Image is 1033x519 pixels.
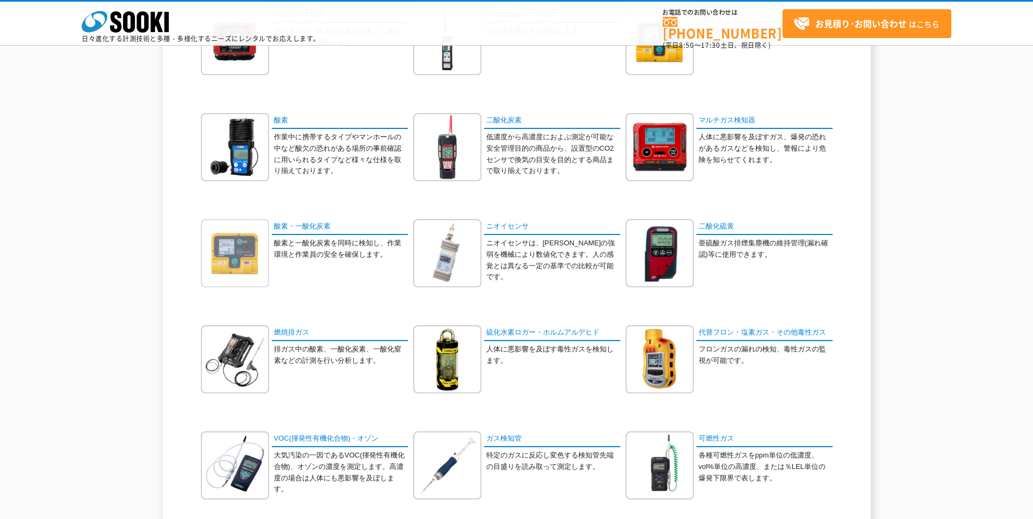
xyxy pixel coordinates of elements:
[626,113,694,181] img: マルチガス検知器
[484,431,620,447] a: ガス検知管
[272,113,408,129] a: 酸素
[699,132,833,165] p: 人体に悪影響を及ぼすガス、爆発の恐れがあるガスなどを検知し、警報により危険を知らせてくれます。
[486,132,620,177] p: 低濃度から高濃度におよぶ測定が可能な安全管理目的の商品から、設置型のCO2センサで換気の目安を目的とする商品まで取り揃えております。
[699,344,833,367] p: フロンガスの漏れの検知、毒性ガスの監視が可能です。
[484,113,620,129] a: 二酸化炭素
[663,17,783,39] a: [PHONE_NUMBER]
[486,450,620,473] p: 特定のガスに反応し変色する検知管先端の目盛りを読み取って測定します。
[696,431,833,447] a: 可燃性ガス
[679,40,694,50] span: 8:50
[82,35,320,42] p: 日々進化する計測技術と多種・多様化するニーズにレンタルでお応えします。
[272,219,408,235] a: 酸素・一酸化炭素
[815,17,907,30] strong: お見積り･お問い合わせ
[274,450,408,495] p: 大気汚染の一因であるVOC(揮発性有機化合物)、オゾンの濃度を測定します。高濃度の場合は人体にも悪影響を及ぼします。
[484,325,620,341] a: 硫化水素ロガー・ホルムアルデヒド
[793,16,939,32] span: はこちら
[696,113,833,129] a: マルチガス検知器
[699,450,833,484] p: 各種可燃性ガスをppm単位の低濃度、vol%単位の高濃度、または％LEL単位の爆発下限界で表します。
[201,219,269,287] img: 酸素・一酸化炭素
[413,325,481,393] img: 硫化水素ロガー・ホルムアルデヒド
[783,9,951,38] a: お見積り･お問い合わせはこちら
[486,238,620,283] p: ニオイセンサは、[PERSON_NAME]の強弱を機械により数値化できます。人の感覚とは異なる一定の基準での比較が可能です。
[486,344,620,367] p: 人体に悪影響を及ぼす毒性ガスを検知します。
[663,9,783,16] span: お電話でのお問い合わせは
[626,219,694,287] img: 二酸化硫黄
[272,431,408,447] a: VOC(揮発性有機化合物)・オゾン
[484,219,620,235] a: ニオイセンサ
[201,431,269,499] img: VOC(揮発性有機化合物)・オゾン
[696,219,833,235] a: 二酸化硫黄
[201,325,269,393] img: 燃焼排ガス
[272,325,408,341] a: 燃焼排ガス
[413,431,481,499] img: ガス検知管
[413,113,481,181] img: 二酸化炭素
[626,431,694,499] img: 可燃性ガス
[413,219,481,287] img: ニオイセンサ
[274,238,408,261] p: 酸素と一酸化炭素を同時に検知し、作業環境と作業員の安全を確保します。
[699,238,833,261] p: 亜硫酸ガス排煙集塵機の維持管理(漏れ確認)等に使用できます。
[626,325,694,393] img: 代替フロン・塩素ガス・その他毒性ガス
[663,40,771,50] span: (平日 ～ 土日、祝日除く)
[696,325,833,341] a: 代替フロン・塩素ガス・その他毒性ガス
[274,132,408,177] p: 作業中に携帯するタイプやマンホールの中など酸欠の恐れがある場所の事前確認に用いられるタイプなど様々な仕様を取り揃えております。
[701,40,720,50] span: 17:30
[274,344,408,367] p: 排ガス中の酸素、一酸化炭素、一酸化窒素などの計測を行い分析します。
[201,113,269,181] img: 酸素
